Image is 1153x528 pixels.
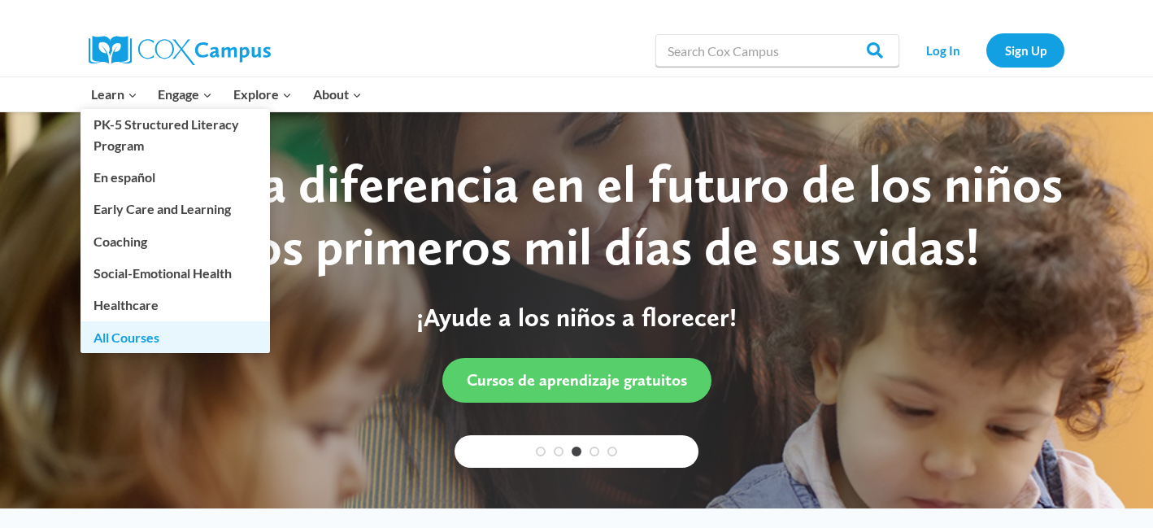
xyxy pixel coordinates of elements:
a: All Courses [80,321,270,352]
a: 2 [554,447,563,456]
span: Cursos de aprendizaje gratuitos [467,370,687,390]
div: ¡Haz una diferencia en el futuro de los niños en los primeros mil días de sus vidas! [68,153,1085,278]
img: Cox Campus [89,36,271,65]
a: 1 [536,447,546,456]
p: ¡Ayude a los niños a florecer! [68,302,1085,333]
button: Child menu of Engage [148,77,224,111]
button: Child menu of Learn [80,77,148,111]
a: Early Care and Learning [80,194,270,225]
a: Healthcare [80,290,270,321]
button: Child menu of About [302,77,372,111]
a: 5 [607,447,617,456]
a: Cursos de aprendizaje gratuitos [442,358,711,403]
a: 4 [590,447,599,456]
a: Coaching [80,225,270,256]
a: En español [80,162,270,193]
button: Child menu of Explore [223,77,302,111]
a: Social-Emotional Health [80,258,270,289]
a: Log In [907,33,978,67]
nav: Secondary Navigation [907,33,1064,67]
a: Sign Up [986,33,1064,67]
a: 3 [572,447,581,456]
input: Search Cox Campus [655,34,899,67]
nav: Primary Navigation [80,77,372,111]
a: PK-5 Structured Literacy Program [80,109,270,161]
